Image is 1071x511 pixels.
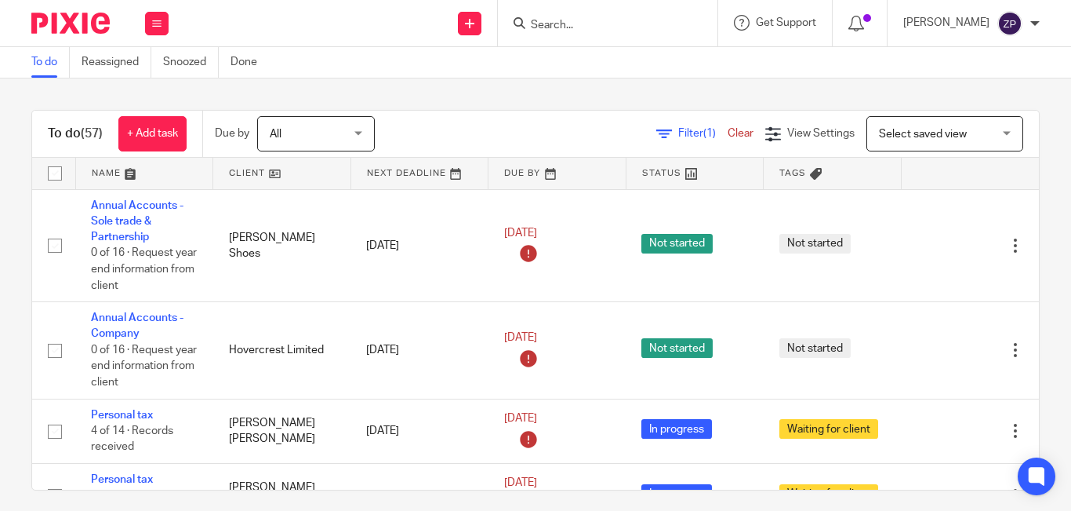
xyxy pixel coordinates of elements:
[350,189,488,302] td: [DATE]
[641,234,713,254] span: Not started
[118,116,187,151] a: + Add task
[703,128,716,139] span: (1)
[678,128,728,139] span: Filter
[504,228,537,239] span: [DATE]
[213,189,351,302] td: [PERSON_NAME] Shoes
[997,11,1022,36] img: svg%3E
[641,484,712,504] span: In progress
[787,128,855,139] span: View Settings
[728,128,753,139] a: Clear
[779,419,878,439] span: Waiting for client
[756,17,816,28] span: Get Support
[91,312,183,339] a: Annual Accounts - Company
[641,419,712,439] span: In progress
[879,129,967,140] span: Select saved view
[213,302,351,399] td: Hovercrest Limited
[504,332,537,343] span: [DATE]
[91,345,197,388] span: 0 of 16 · Request year end information from client
[350,302,488,399] td: [DATE]
[31,13,110,34] img: Pixie
[350,399,488,463] td: [DATE]
[903,15,989,31] p: [PERSON_NAME]
[81,127,103,140] span: (57)
[270,129,281,140] span: All
[779,484,878,504] span: Waiting for client
[504,478,537,489] span: [DATE]
[779,234,851,254] span: Not started
[504,413,537,424] span: [DATE]
[91,425,173,453] span: 4 of 14 · Records received
[91,248,197,291] span: 0 of 16 · Request year end information from client
[91,474,153,485] a: Personal tax
[779,338,851,358] span: Not started
[31,47,70,78] a: To do
[779,169,806,177] span: Tags
[163,47,219,78] a: Snoozed
[529,19,670,33] input: Search
[91,410,153,421] a: Personal tax
[213,399,351,463] td: [PERSON_NAME] [PERSON_NAME]
[641,338,713,358] span: Not started
[82,47,151,78] a: Reassigned
[91,200,183,243] a: Annual Accounts - Sole trade & Partnership
[231,47,269,78] a: Done
[215,126,249,141] p: Due by
[48,126,103,142] h1: To do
